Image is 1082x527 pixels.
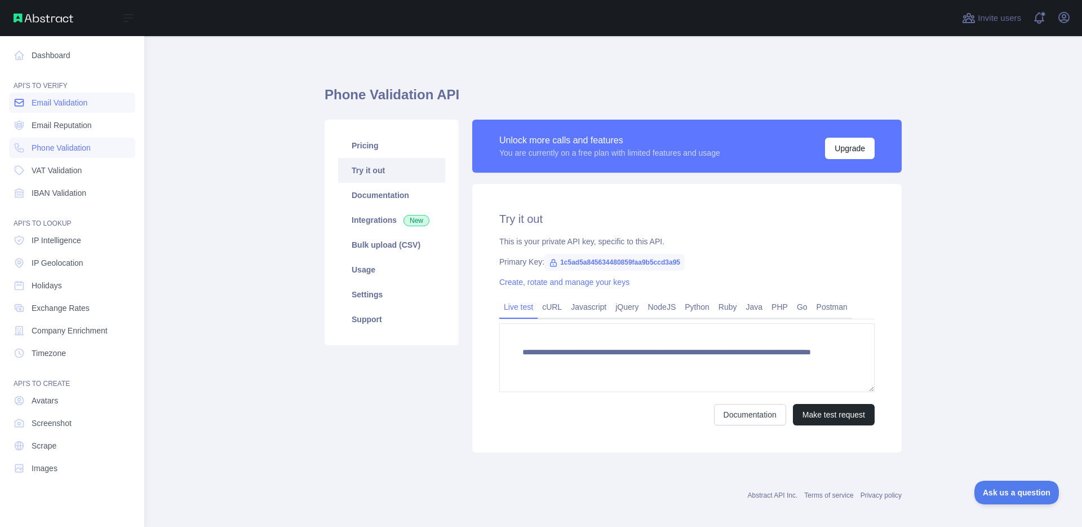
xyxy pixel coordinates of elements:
div: This is your private API key, specific to this API. [499,236,875,247]
span: Images [32,463,57,474]
a: Avatars [9,390,135,411]
a: Pricing [338,133,445,158]
a: Go [792,298,812,316]
a: Java [742,298,768,316]
a: Javascript [566,298,611,316]
a: Privacy policy [861,491,902,499]
span: Email Reputation [32,120,92,131]
a: Support [338,307,445,332]
div: API'S TO LOOKUP [9,205,135,228]
a: Settings [338,282,445,307]
img: Abstract API [14,14,73,23]
a: Live test [499,298,538,316]
a: Exchange Rates [9,298,135,318]
a: NodeJS [643,298,680,316]
button: Invite users [960,9,1023,27]
a: Timezone [9,343,135,363]
a: Images [9,458,135,478]
a: cURL [538,298,566,316]
a: IP Intelligence [9,230,135,251]
span: New [403,215,429,226]
span: Email Validation [32,97,87,108]
a: VAT Validation [9,160,135,181]
a: Screenshot [9,413,135,433]
a: Documentation [338,183,445,208]
div: API'S TO VERIFY [9,68,135,90]
a: Phone Validation [9,138,135,158]
a: Scrape [9,436,135,456]
span: Scrape [32,440,56,451]
span: IP Intelligence [32,235,81,246]
a: Email Reputation [9,115,135,135]
span: Company Enrichment [32,325,108,336]
a: Documentation [714,404,786,425]
a: PHP [767,298,792,316]
a: Abstract API Inc. [748,491,798,499]
a: Dashboard [9,45,135,65]
a: Email Validation [9,93,135,113]
a: Bulk upload (CSV) [338,232,445,257]
div: Primary Key: [499,256,875,267]
a: Try it out [338,158,445,183]
span: Exchange Rates [32,302,90,314]
div: API'S TO CREATE [9,366,135,388]
a: Usage [338,257,445,282]
a: Ruby [714,298,742,316]
button: Make test request [793,404,875,425]
a: Create, rotate and manage your keys [499,278,629,287]
button: Upgrade [825,138,875,159]
span: Avatars [32,395,58,406]
span: Screenshot [32,418,72,429]
a: Python [680,298,714,316]
a: Postman [812,298,852,316]
a: jQuery [611,298,643,316]
span: IP Geolocation [32,257,83,269]
div: Unlock more calls and features [499,134,720,147]
a: Holidays [9,275,135,296]
a: Integrations New [338,208,445,232]
div: You are currently on a free plan with limited features and usage [499,147,720,159]
span: Timezone [32,348,66,359]
a: Terms of service [804,491,853,499]
h2: Try it out [499,211,875,227]
span: Holidays [32,280,62,291]
iframe: Toggle Customer Support [974,481,1059,504]
a: IP Geolocation [9,253,135,273]
span: VAT Validation [32,165,82,176]
h1: Phone Validation API [325,86,902,113]
span: IBAN Validation [32,187,86,199]
a: IBAN Validation [9,183,135,203]
span: Phone Validation [32,142,91,153]
span: Invite users [978,12,1021,25]
span: 1c5ad5a845634480859faa9b5ccd3a95 [544,254,685,271]
a: Company Enrichment [9,320,135,341]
